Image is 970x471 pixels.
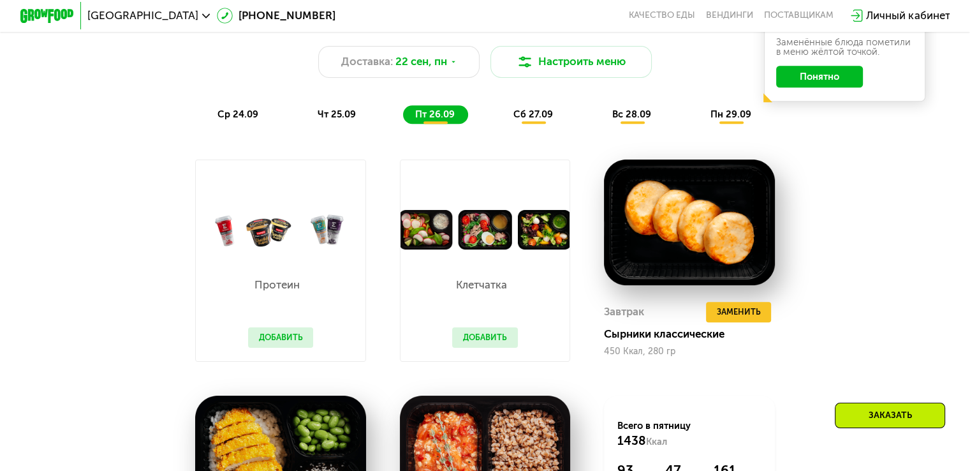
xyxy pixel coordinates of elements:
span: вс 28.09 [612,108,651,120]
div: Завтрак [604,302,644,322]
span: Заменить [716,305,760,318]
a: Вендинги [706,10,753,21]
span: Ккал [646,436,667,447]
div: 450 Ккал, 280 гр [604,347,775,357]
p: Клетчатка [452,280,511,290]
div: Сырники классические [604,327,785,341]
button: Понятно [776,66,863,87]
a: [PHONE_NUMBER] [217,8,335,24]
span: 1438 [617,433,646,448]
button: Настроить меню [490,46,652,78]
span: 22 сен, пн [395,54,447,70]
div: Личный кабинет [866,8,950,24]
span: пт 26.09 [415,108,455,120]
button: Добавить [248,327,314,348]
span: пн 29.09 [710,108,751,120]
div: поставщикам [764,10,834,21]
span: ср 24.09 [217,108,258,120]
div: Заказать [835,403,945,428]
span: чт 25.09 [318,108,356,120]
button: Заменить [706,302,772,322]
button: Добавить [452,327,518,348]
span: [GEOGRAPHIC_DATA] [87,10,198,21]
a: Качество еды [629,10,695,21]
span: Доставка: [341,54,393,70]
p: Протеин [248,280,307,290]
div: Заменённые блюда пометили в меню жёлтой точкой. [776,38,914,57]
span: сб 27.09 [513,108,553,120]
div: Всего в пятницу [617,419,761,449]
